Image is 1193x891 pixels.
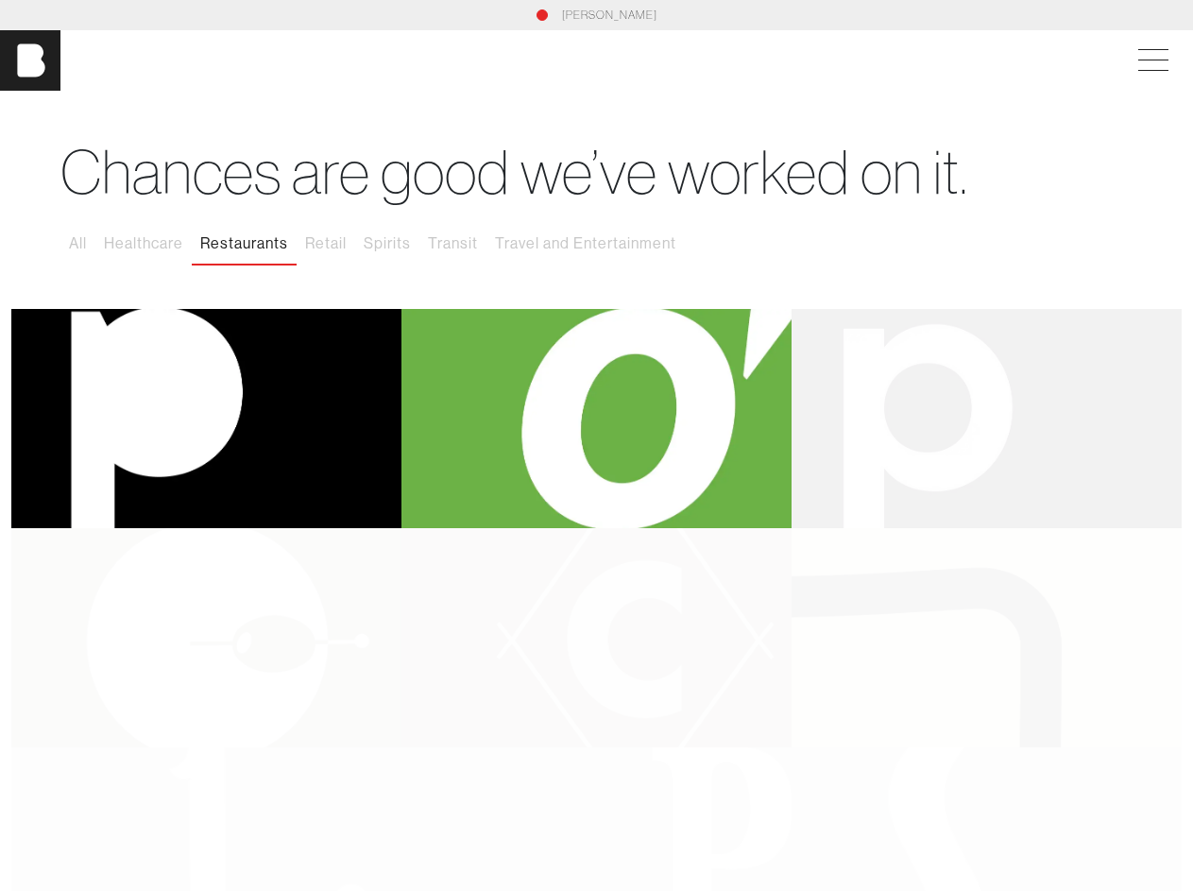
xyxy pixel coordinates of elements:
button: Spirits [355,224,419,264]
button: Restaurants [192,224,297,264]
button: Travel and Entertainment [486,224,685,264]
button: All [60,224,95,264]
button: Retail [297,224,355,264]
a: [PERSON_NAME] [562,7,657,24]
h1: Chances are good we’ve worked on it. [60,136,1133,209]
button: Transit [419,224,486,264]
button: Healthcare [95,224,192,264]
